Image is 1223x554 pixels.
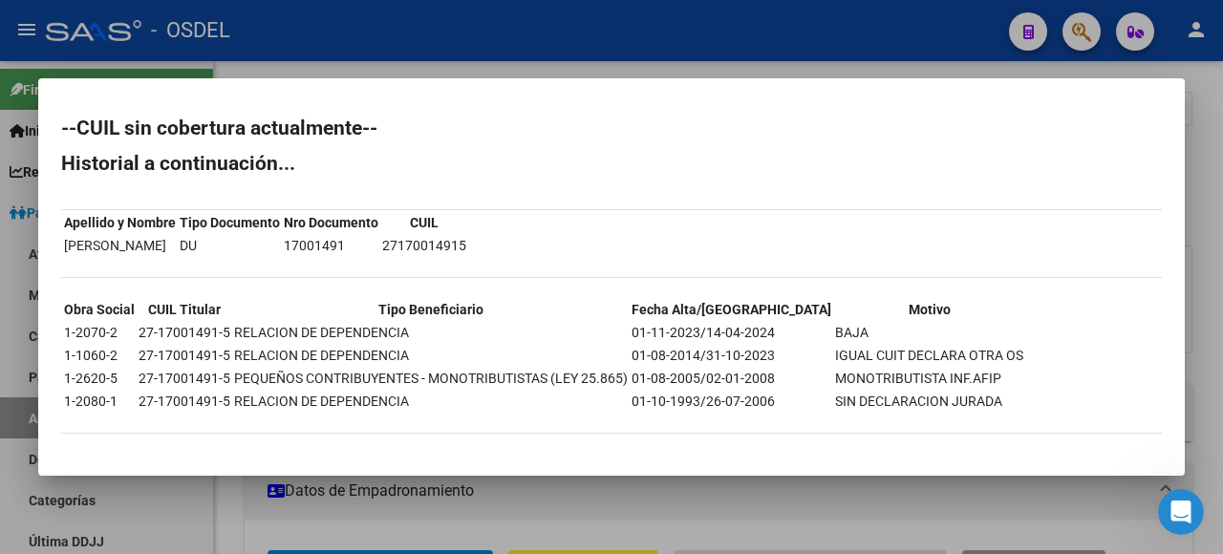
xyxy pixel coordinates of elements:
[61,118,1162,138] h2: --CUIL sin cobertura actualmente--
[834,322,1024,343] td: BAJA
[834,368,1024,389] td: MONOTRIBUTISTA INF.AFIP
[233,345,629,366] td: RELACION DE DEPENDENCIA
[233,391,629,412] td: RELACION DE DEPENDENCIA
[381,212,467,233] th: CUIL
[381,235,467,256] td: 27170014915
[63,322,136,343] td: 1-2070-2
[1158,489,1204,535] iframe: Intercom live chat
[138,391,231,412] td: 27-17001491-5
[138,299,231,320] th: CUIL Titular
[631,391,832,412] td: 01-10-1993/26-07-2006
[631,345,832,366] td: 01-08-2014/31-10-2023
[283,235,379,256] td: 17001491
[63,235,177,256] td: [PERSON_NAME]
[834,345,1024,366] td: IGUAL CUIT DECLARA OTRA OS
[283,212,379,233] th: Nro Documento
[138,368,231,389] td: 27-17001491-5
[63,345,136,366] td: 1-1060-2
[138,345,231,366] td: 27-17001491-5
[138,322,231,343] td: 27-17001491-5
[61,154,1162,173] h2: Historial a continuación...
[631,322,832,343] td: 01-11-2023/14-04-2024
[631,299,832,320] th: Fecha Alta/[GEOGRAPHIC_DATA]
[63,212,177,233] th: Apellido y Nombre
[63,368,136,389] td: 1-2620-5
[233,368,629,389] td: PEQUEÑOS CONTRIBUYENTES - MONOTRIBUTISTAS (LEY 25.865)
[179,212,281,233] th: Tipo Documento
[233,322,629,343] td: RELACION DE DEPENDENCIA
[631,368,832,389] td: 01-08-2005/02-01-2008
[834,299,1024,320] th: Motivo
[834,391,1024,412] td: SIN DECLARACION JURADA
[179,235,281,256] td: DU
[63,391,136,412] td: 1-2080-1
[233,299,629,320] th: Tipo Beneficiario
[63,299,136,320] th: Obra Social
